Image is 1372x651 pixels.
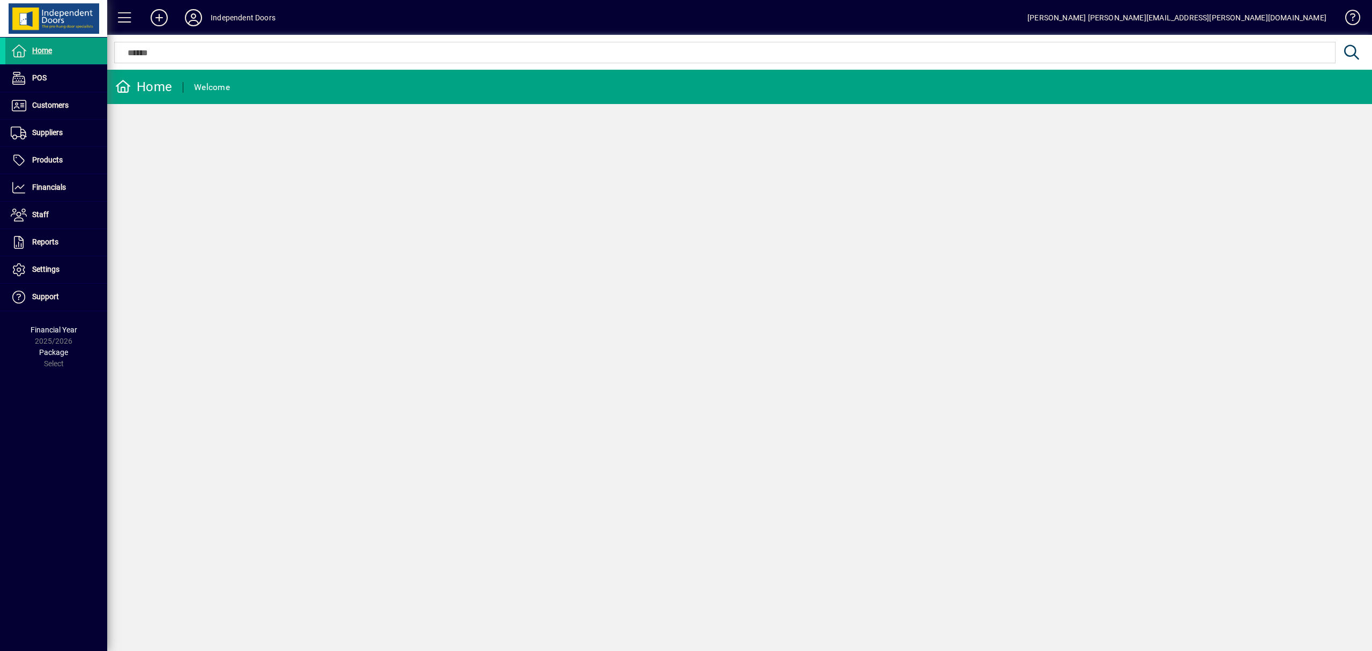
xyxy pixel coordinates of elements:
[32,156,63,164] span: Products
[211,9,275,26] div: Independent Doors
[32,73,47,82] span: POS
[32,128,63,137] span: Suppliers
[5,65,107,92] a: POS
[5,120,107,146] a: Suppliers
[1027,9,1326,26] div: [PERSON_NAME] [PERSON_NAME][EMAIL_ADDRESS][PERSON_NAME][DOMAIN_NAME]
[5,284,107,310] a: Support
[5,202,107,228] a: Staff
[32,265,59,273] span: Settings
[1337,2,1359,37] a: Knowledge Base
[176,8,211,27] button: Profile
[32,210,49,219] span: Staff
[5,256,107,283] a: Settings
[5,174,107,201] a: Financials
[32,46,52,55] span: Home
[5,92,107,119] a: Customers
[32,292,59,301] span: Support
[39,348,68,357] span: Package
[5,229,107,256] a: Reports
[142,8,176,27] button: Add
[115,78,172,95] div: Home
[5,147,107,174] a: Products
[32,183,66,191] span: Financials
[32,238,58,246] span: Reports
[194,79,230,96] div: Welcome
[32,101,69,109] span: Customers
[31,325,77,334] span: Financial Year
